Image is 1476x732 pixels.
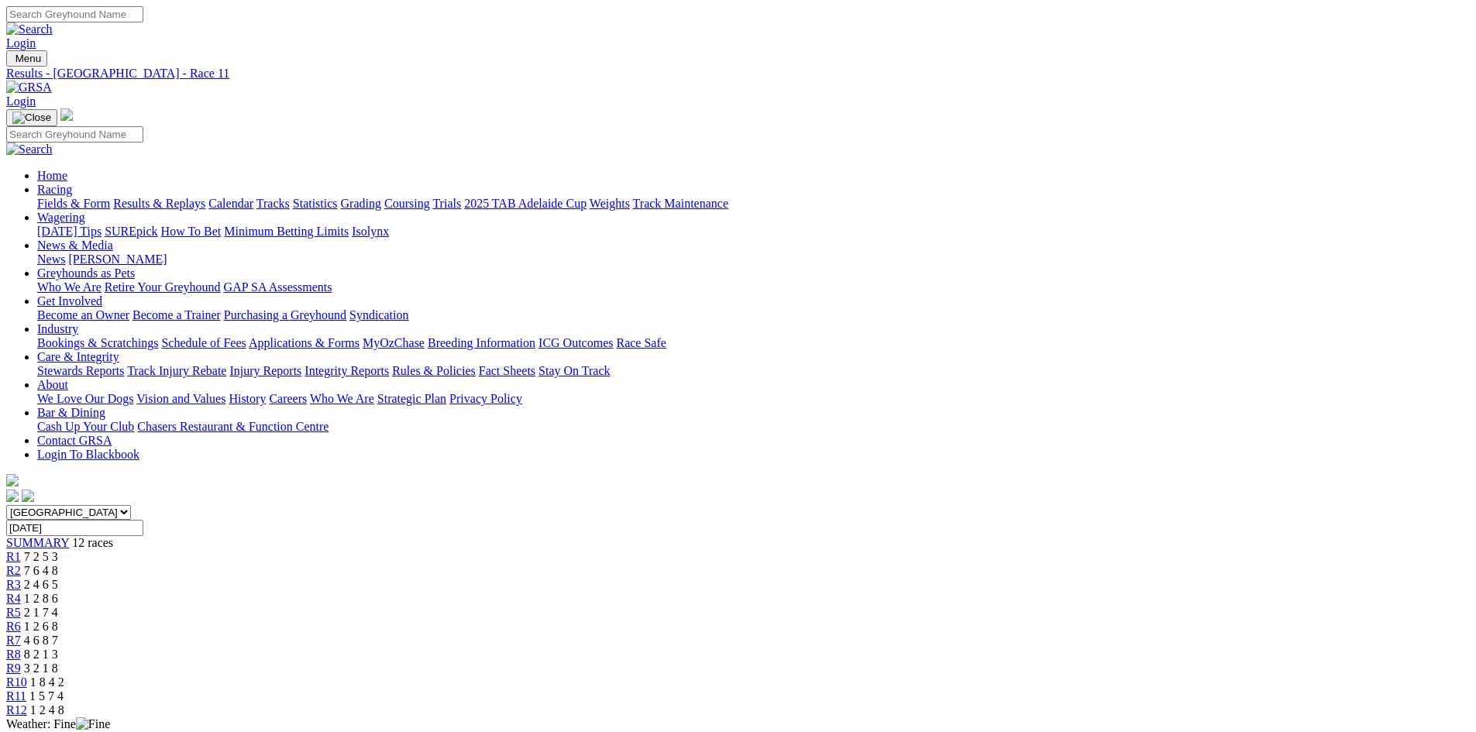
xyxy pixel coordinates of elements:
span: R5 [6,606,21,619]
a: Cash Up Your Club [37,420,134,433]
a: MyOzChase [363,336,425,349]
a: Home [37,169,67,182]
span: 4 6 8 7 [24,634,58,647]
a: How To Bet [161,225,222,238]
a: SUMMARY [6,536,69,549]
a: Bookings & Scratchings [37,336,158,349]
a: Bar & Dining [37,406,105,419]
a: Retire Your Greyhound [105,280,221,294]
div: Get Involved [37,308,1470,322]
a: R7 [6,634,21,647]
img: logo-grsa-white.png [6,474,19,486]
a: Isolynx [352,225,389,238]
a: Weights [590,197,630,210]
div: About [37,392,1470,406]
a: SUREpick [105,225,157,238]
a: Track Maintenance [633,197,728,210]
a: Calendar [208,197,253,210]
a: Become an Owner [37,308,129,321]
a: Race Safe [616,336,666,349]
div: Racing [37,197,1470,211]
a: Statistics [293,197,338,210]
img: Close [12,112,51,124]
a: Fields & Form [37,197,110,210]
span: 7 6 4 8 [24,564,58,577]
a: Vision and Values [136,392,225,405]
span: 1 8 4 2 [30,675,64,689]
a: History [229,392,266,405]
a: Chasers Restaurant & Function Centre [137,420,329,433]
a: Login To Blackbook [37,448,139,461]
img: logo-grsa-white.png [60,108,73,121]
a: Grading [341,197,381,210]
a: R9 [6,662,21,675]
span: 12 races [72,536,113,549]
a: Track Injury Rebate [127,364,226,377]
a: Tracks [256,197,290,210]
a: Results - [GEOGRAPHIC_DATA] - Race 11 [6,67,1470,81]
a: Injury Reports [229,364,301,377]
a: R4 [6,592,21,605]
a: Careers [269,392,307,405]
span: 7 2 5 3 [24,550,58,563]
span: 1 2 6 8 [24,620,58,633]
a: R6 [6,620,21,633]
span: 1 5 7 4 [29,689,64,703]
a: Coursing [384,197,430,210]
a: Greyhounds as Pets [37,266,135,280]
a: Syndication [349,308,408,321]
a: R12 [6,703,27,717]
span: Menu [15,53,41,64]
a: Privacy Policy [449,392,522,405]
input: Search [6,6,143,22]
span: 3 2 1 8 [24,662,58,675]
input: Select date [6,520,143,536]
a: R10 [6,675,27,689]
a: Login [6,95,36,108]
span: 1 2 8 6 [24,592,58,605]
div: Care & Integrity [37,364,1470,378]
a: R1 [6,550,21,563]
img: Search [6,22,53,36]
a: Stay On Track [538,364,610,377]
a: Results & Replays [113,197,205,210]
a: Trials [432,197,461,210]
a: Rules & Policies [392,364,476,377]
span: 8 2 1 3 [24,648,58,661]
div: Industry [37,336,1470,350]
a: Become a Trainer [132,308,221,321]
div: Bar & Dining [37,420,1470,434]
span: 2 4 6 5 [24,578,58,591]
input: Search [6,126,143,143]
span: R2 [6,564,21,577]
a: Contact GRSA [37,434,112,447]
a: Applications & Forms [249,336,360,349]
a: Care & Integrity [37,350,119,363]
a: Fact Sheets [479,364,535,377]
a: ICG Outcomes [538,336,613,349]
a: Who We Are [310,392,374,405]
a: News & Media [37,239,113,252]
a: About [37,378,68,391]
div: Greyhounds as Pets [37,280,1470,294]
a: Integrity Reports [304,364,389,377]
a: R3 [6,578,21,591]
span: Weather: Fine [6,717,110,730]
a: [PERSON_NAME] [68,253,167,266]
a: R11 [6,689,26,703]
a: Strategic Plan [377,392,446,405]
a: R8 [6,648,21,661]
button: Toggle navigation [6,109,57,126]
a: GAP SA Assessments [224,280,332,294]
